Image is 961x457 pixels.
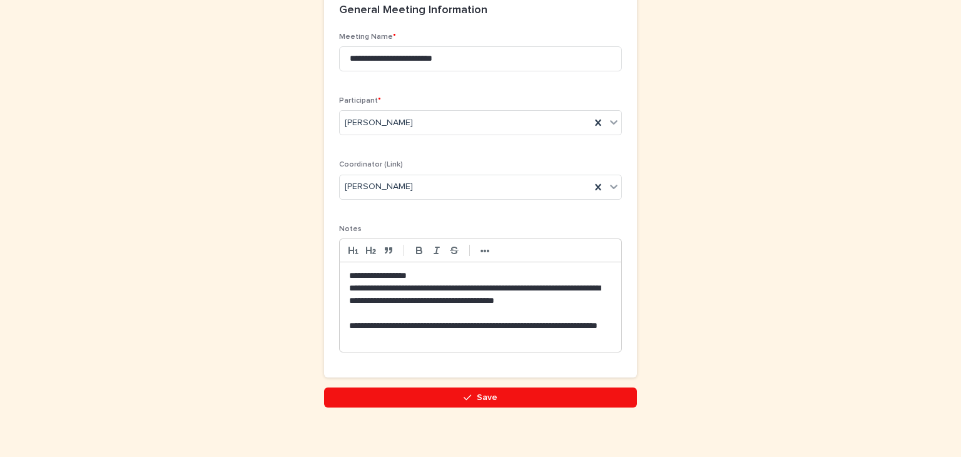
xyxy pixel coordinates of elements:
span: Participant [339,97,381,105]
span: [PERSON_NAME] [345,180,413,193]
span: Notes [339,225,362,233]
span: Coordinator (Link) [339,161,403,168]
button: Save [324,388,637,408]
span: Save [477,393,497,402]
span: [PERSON_NAME] [345,116,413,130]
button: ••• [476,243,494,258]
strong: ••• [480,246,490,256]
h2: General Meeting Information [339,4,487,18]
span: Meeting Name [339,33,396,41]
